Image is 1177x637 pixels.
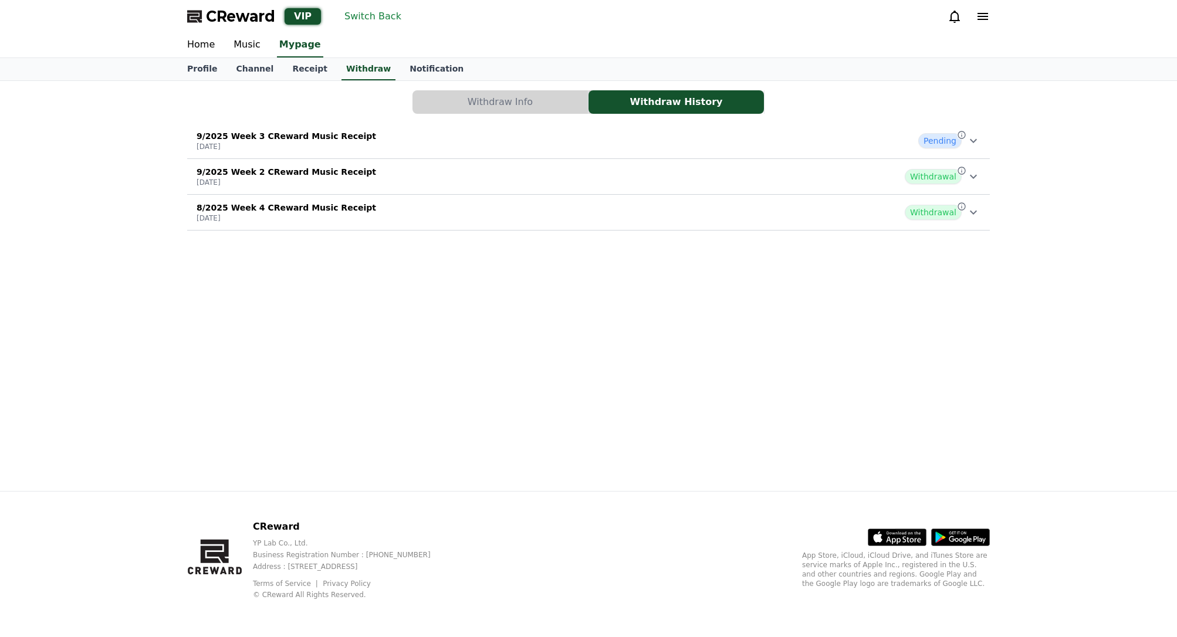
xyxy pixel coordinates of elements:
[277,33,323,57] a: Mypage
[412,90,588,114] a: Withdraw Info
[253,520,449,534] p: CReward
[802,551,990,588] p: App Store, iCloud, iCloud Drive, and iTunes Store are service marks of Apple Inc., registered in ...
[253,538,449,548] p: YP Lab Co., Ltd.
[283,58,337,80] a: Receipt
[224,33,270,57] a: Music
[197,202,376,214] p: 8/2025 Week 4 CReward Music Receipt
[341,58,395,80] a: Withdraw
[905,205,962,220] span: Withdrawal
[226,58,283,80] a: Channel
[253,550,449,560] p: Business Registration Number : [PHONE_NUMBER]
[197,142,376,151] p: [DATE]
[400,58,473,80] a: Notification
[197,214,376,223] p: [DATE]
[178,33,224,57] a: Home
[178,58,226,80] a: Profile
[253,590,449,599] p: © CReward All Rights Reserved.
[187,123,990,159] button: 9/2025 Week 3 CReward Music Receipt [DATE] Pending
[588,90,765,114] a: Withdraw History
[187,7,275,26] a: CReward
[905,169,962,184] span: Withdrawal
[197,166,376,178] p: 9/2025 Week 2 CReward Music Receipt
[412,90,588,114] button: Withdraw Info
[187,195,990,231] button: 8/2025 Week 4 CReward Music Receipt [DATE] Withdrawal
[253,562,449,571] p: Address : [STREET_ADDRESS]
[197,130,376,142] p: 9/2025 Week 3 CReward Music Receipt
[588,90,764,114] button: Withdraw History
[187,159,990,195] button: 9/2025 Week 2 CReward Music Receipt [DATE] Withdrawal
[918,133,962,148] span: Pending
[323,580,371,588] a: Privacy Policy
[197,178,376,187] p: [DATE]
[206,7,275,26] span: CReward
[285,8,321,25] div: VIP
[340,7,406,26] button: Switch Back
[253,580,320,588] a: Terms of Service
